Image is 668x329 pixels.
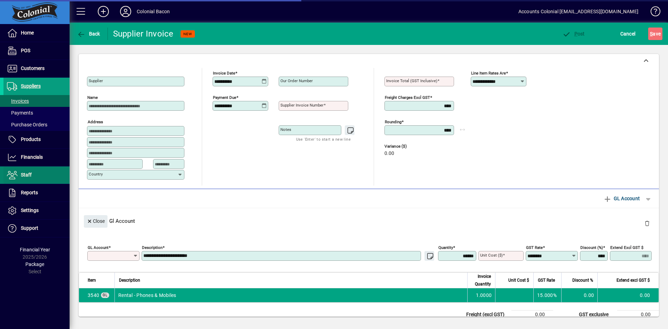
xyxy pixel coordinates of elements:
td: GST exclusive [575,310,617,319]
span: Staff [21,172,32,178]
mat-label: GL Account [88,245,109,250]
mat-label: Freight charges excl GST [385,95,430,100]
mat-label: Supplier [89,78,103,83]
span: Extend excl GST $ [617,276,650,284]
a: POS [3,42,70,60]
div: Colonial Bacon [137,6,170,17]
span: GST Rate [538,276,555,284]
a: Support [3,220,70,237]
mat-label: Description [142,245,162,250]
a: Payments [3,107,70,119]
button: Add [92,5,114,18]
td: 15.000% [533,288,561,302]
mat-label: Notes [280,127,291,132]
td: 0.00 [597,288,659,302]
span: ost [562,31,585,37]
button: Cancel [619,28,637,40]
span: Package [25,261,44,267]
span: Item [88,276,96,284]
span: Unit Cost $ [508,276,529,284]
span: Invoice Quantity [472,273,491,288]
mat-label: Payment due [213,95,236,100]
app-page-header-button: Delete [639,220,655,226]
mat-label: Country [89,172,103,177]
span: Cancel [620,28,636,39]
a: Invoices [3,95,70,107]
span: NEW [183,32,192,36]
button: Close [84,215,108,228]
span: Back [77,31,100,37]
span: P [574,31,578,37]
a: Knowledge Base [645,1,659,24]
td: Rental - Phones & Mobiles [114,288,467,302]
button: Back [75,28,102,40]
a: Reports [3,184,70,202]
span: Home [21,30,34,36]
span: Settings [21,207,39,213]
span: Variance ($) [384,144,426,149]
span: Purchase Orders [7,122,47,127]
mat-label: Invoice Total (GST inclusive) [386,78,437,83]
td: 0.00 [561,288,597,302]
a: Home [3,24,70,42]
td: 0.00 [617,310,659,319]
mat-hint: Use 'Enter' to start a new line [296,135,351,143]
mat-label: Our order number [280,78,313,83]
a: Settings [3,202,70,219]
td: 1.0000 [467,288,495,302]
mat-label: Rounding [385,119,401,124]
button: Delete [639,215,655,232]
span: Financials [21,154,43,160]
div: Accounts Colonial [EMAIL_ADDRESS][DOMAIN_NAME] [518,6,638,17]
span: Products [21,136,41,142]
mat-label: Line item rates are [471,71,506,76]
a: Products [3,131,70,148]
span: Discount % [572,276,593,284]
td: 0.00 [511,310,553,319]
span: Description [119,276,140,284]
div: Gl Account [79,208,659,234]
a: Customers [3,60,70,77]
a: Purchase Orders [3,119,70,131]
span: Payments [7,110,33,116]
mat-label: Name [87,95,98,100]
span: 0.00 [384,151,394,156]
mat-label: Discount (%) [580,245,603,250]
app-page-header-button: Back [70,28,108,40]
span: S [650,31,653,37]
span: Financial Year [20,247,50,252]
span: Close [87,216,105,227]
mat-label: Quantity [438,245,453,250]
span: POS [21,48,30,53]
span: Reports [21,190,38,195]
app-page-header-button: Close [82,218,109,224]
button: Profile [114,5,137,18]
span: Invoices [7,98,29,104]
button: Post [560,28,587,40]
mat-label: Supplier invoice number [280,103,324,108]
span: Suppliers [21,83,41,89]
span: Support [21,225,38,231]
mat-label: Invoice date [213,71,235,76]
a: Financials [3,149,70,166]
span: ave [650,28,661,39]
mat-label: Extend excl GST $ [610,245,643,250]
span: Customers [21,65,45,71]
td: Freight (excl GST) [463,310,511,319]
mat-label: GST rate [526,245,543,250]
span: Rental - Phones & Mobiles [88,292,99,299]
mat-label: Unit Cost ($) [480,253,503,258]
a: Staff [3,166,70,184]
div: Supplier Invoice [113,28,174,39]
button: Save [648,28,662,40]
span: GL [103,293,108,297]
